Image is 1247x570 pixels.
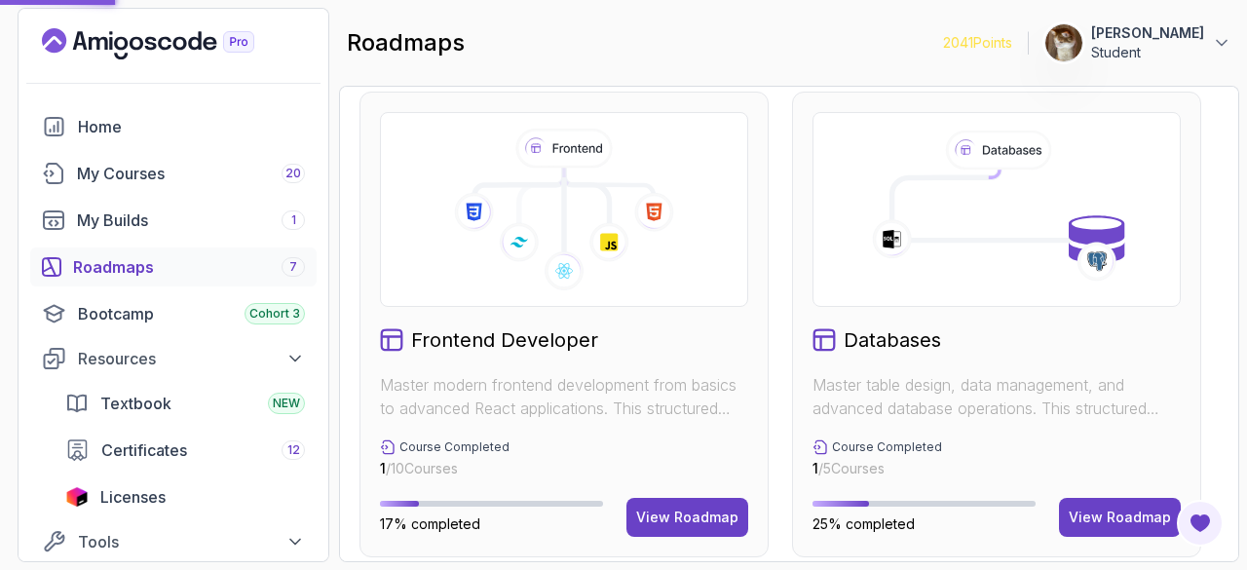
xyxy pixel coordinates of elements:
div: My Builds [77,209,305,232]
p: Master modern frontend development from basics to advanced React applications. This structured le... [380,373,748,420]
span: 12 [287,442,300,458]
div: Tools [78,530,305,553]
button: View Roadmap [1059,498,1181,537]
p: / 5 Courses [812,459,942,478]
div: View Roadmap [636,508,738,527]
span: 17% completed [380,515,480,532]
button: Open Feedback Button [1177,500,1224,547]
span: 25% completed [812,515,915,532]
a: roadmaps [30,247,317,286]
span: Licenses [100,485,166,509]
p: Course Completed [399,439,510,455]
span: 20 [285,166,301,181]
a: builds [30,201,317,240]
span: Cohort 3 [249,306,300,322]
a: certificates [54,431,317,470]
img: user profile image [1045,24,1082,61]
span: 1 [380,460,386,476]
p: Master table design, data management, and advanced database operations. This structured learning ... [812,373,1181,420]
div: View Roadmap [1069,508,1171,527]
span: 1 [291,212,296,228]
a: licenses [54,477,317,516]
span: 7 [289,259,297,275]
span: 1 [812,460,818,476]
a: home [30,107,317,146]
div: Resources [78,347,305,370]
div: Bootcamp [78,302,305,325]
img: jetbrains icon [65,487,89,507]
p: 2041 Points [943,33,1012,53]
button: Resources [30,341,317,376]
h2: roadmaps [347,27,465,58]
p: Course Completed [832,439,942,455]
div: My Courses [77,162,305,185]
a: textbook [54,384,317,423]
button: View Roadmap [626,498,748,537]
h2: Frontend Developer [411,326,598,354]
a: bootcamp [30,294,317,333]
button: Tools [30,524,317,559]
p: / 10 Courses [380,459,510,478]
div: Home [78,115,305,138]
p: [PERSON_NAME] [1091,23,1204,43]
p: Student [1091,43,1204,62]
span: NEW [273,396,300,411]
div: Roadmaps [73,255,305,279]
a: Landing page [42,28,299,59]
span: Certificates [101,438,187,462]
span: Textbook [100,392,171,415]
button: user profile image[PERSON_NAME]Student [1044,23,1231,62]
h2: Databases [844,326,941,354]
a: courses [30,154,317,193]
